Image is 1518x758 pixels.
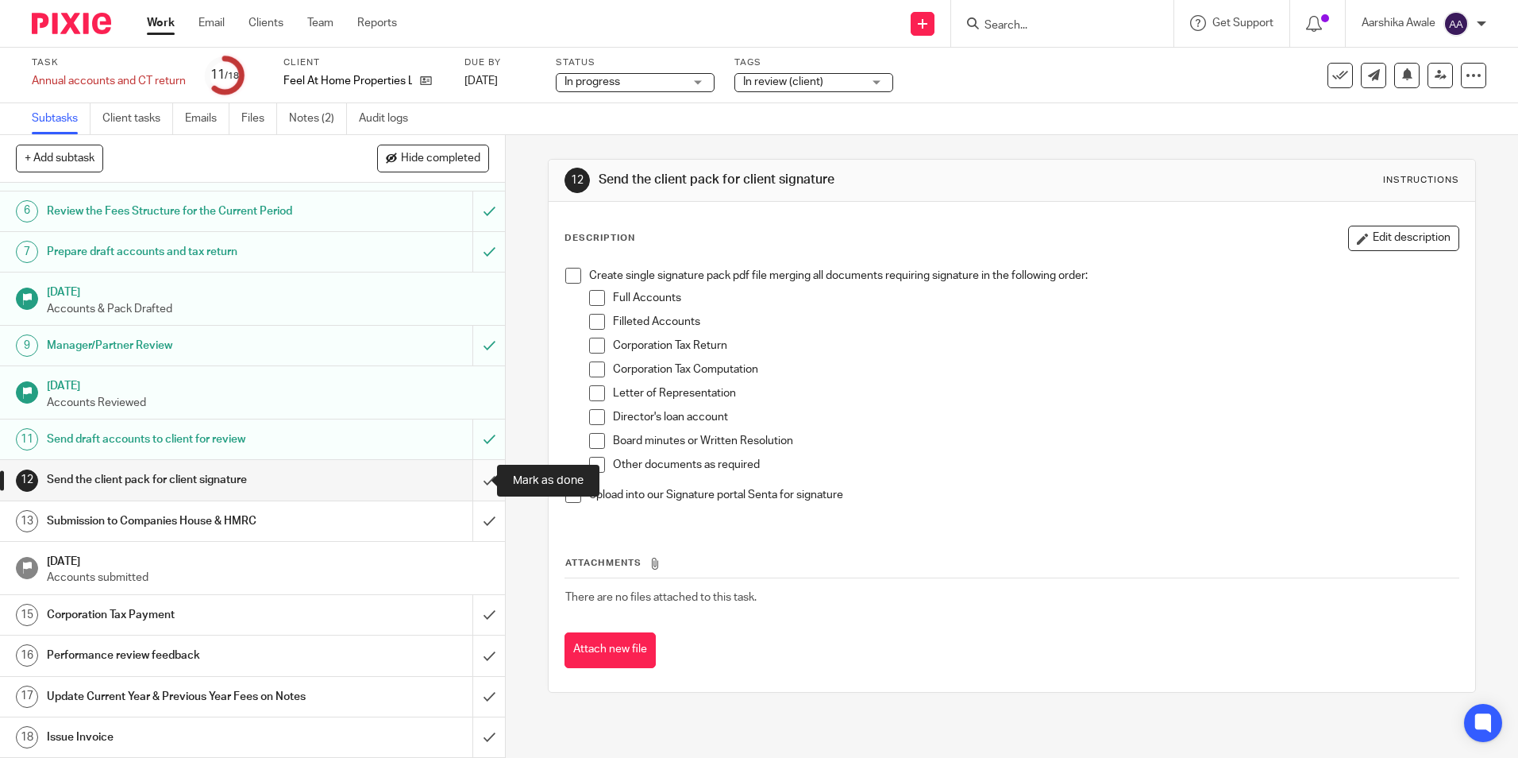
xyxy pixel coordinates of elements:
p: Other documents as required [613,457,1458,473]
span: Attachments [565,559,641,567]
label: Due by [464,56,536,69]
img: svg%3E [1443,11,1469,37]
span: In review (client) [743,76,823,87]
p: Accounts submitted [47,570,490,586]
button: Edit description [1348,226,1459,251]
div: Instructions [1383,174,1459,187]
a: Subtasks [32,103,91,134]
a: Team [307,15,333,31]
p: Create single signature pack pdf file merging all documents requiring signature in the following ... [589,268,1458,284]
p: Accounts Reviewed [47,395,490,411]
label: Status [556,56,715,69]
span: Hide completed [401,153,480,165]
p: Full Accounts [613,290,1458,306]
div: 16 [16,644,38,667]
h1: Corporation Tax Payment [47,603,320,627]
h1: [DATE] [47,550,490,570]
button: Attach new file [564,632,656,668]
p: Board minutes or Written Resolution [613,433,1458,449]
h1: Prepare draft accounts and tax return [47,240,320,264]
h1: Send draft accounts to client for review [47,427,320,451]
p: Description [564,232,635,245]
h1: Performance review feedback [47,644,320,667]
p: Filleted Accounts [613,314,1458,330]
p: Upload into our Signature portal Senta for signature [589,487,1458,503]
h1: [DATE] [47,280,490,300]
div: 7 [16,241,38,263]
div: 15 [16,604,38,626]
span: Get Support [1212,17,1273,29]
p: Aarshika Awale [1362,15,1435,31]
label: Task [32,56,186,69]
button: + Add subtask [16,145,103,172]
h1: Review the Fees Structure for the Current Period [47,199,320,223]
a: Notes (2) [289,103,347,134]
a: Emails [185,103,229,134]
h1: Manager/Partner Review [47,334,320,358]
span: [DATE] [464,75,498,87]
small: /18 [225,72,239,80]
button: Hide completed [377,145,489,172]
div: 12 [16,470,38,492]
a: Work [147,15,175,31]
div: 6 [16,200,38,222]
div: 9 [16,335,38,357]
span: There are no files attached to this task. [565,592,757,603]
a: Clients [249,15,283,31]
span: In progress [564,76,620,87]
label: Client [283,56,445,69]
p: Accounts & Pack Drafted [47,301,490,317]
div: 17 [16,686,38,708]
a: Email [198,15,225,31]
a: Audit logs [359,103,420,134]
label: Tags [734,56,893,69]
h1: [DATE] [47,374,490,394]
h1: Issue Invoice [47,725,320,749]
p: Feel At Home Properties Ltd [283,73,412,89]
h1: Submission to Companies House & HMRC [47,509,320,533]
p: Director's loan account [613,409,1458,425]
img: Pixie [32,13,111,34]
a: Files [241,103,277,134]
h1: Send the client pack for client signature [47,468,320,492]
div: 11 [16,428,38,451]
p: Corporation Tax Return [613,338,1458,354]
h1: Send the client pack for client signature [599,172,1046,188]
div: 12 [564,168,590,193]
p: Letter of Representation [613,385,1458,401]
input: Search [983,19,1126,33]
a: Client tasks [102,103,173,134]
div: Annual accounts and CT return [32,73,186,89]
p: Corporation Tax Computation [613,362,1458,377]
div: 11 [210,66,239,84]
div: 18 [16,726,38,748]
a: Reports [357,15,397,31]
h1: Update Current Year & Previous Year Fees on Notes [47,685,320,709]
div: 13 [16,510,38,532]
